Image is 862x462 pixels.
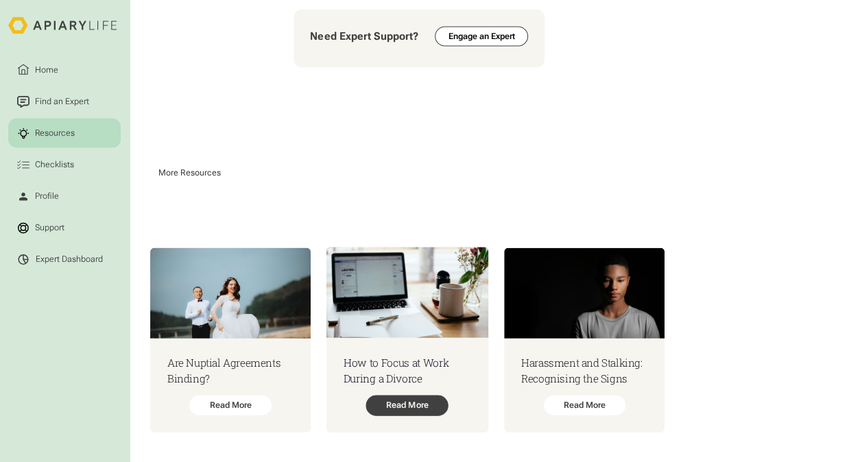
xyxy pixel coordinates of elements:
[33,64,60,76] div: Home
[8,245,121,274] a: Expert Dashboard
[33,191,61,203] div: Profile
[8,150,121,180] a: Checklists
[8,213,121,243] a: Support
[521,355,647,387] h3: Harassment and Stalking: Recognising the Signs
[8,182,121,211] a: Profile
[8,56,121,85] a: Home
[189,396,271,416] div: Read More
[8,87,121,117] a: Find an Expert
[33,127,77,140] div: Resources
[167,355,294,387] h3: Are Nuptial Agreements Binding?
[544,396,625,416] div: Read More
[33,159,76,171] div: Checklists
[158,160,221,185] h2: More Resources
[504,248,665,432] a: Harassment and Stalking: Recognising the SignsRead More
[33,222,67,234] div: Support
[33,96,91,108] div: Find an Expert
[435,27,528,47] a: Engage an Expert
[344,356,471,388] h3: How to Focus at Work During a Divorce
[326,247,488,433] a: How to Focus at Work During a DivorceRead More
[36,254,103,265] div: Expert Dashboard
[8,119,121,148] a: Resources
[366,396,448,416] div: Read More
[310,29,418,45] div: Need Expert Support?
[150,248,311,432] a: Are Nuptial Agreements Binding?Read More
